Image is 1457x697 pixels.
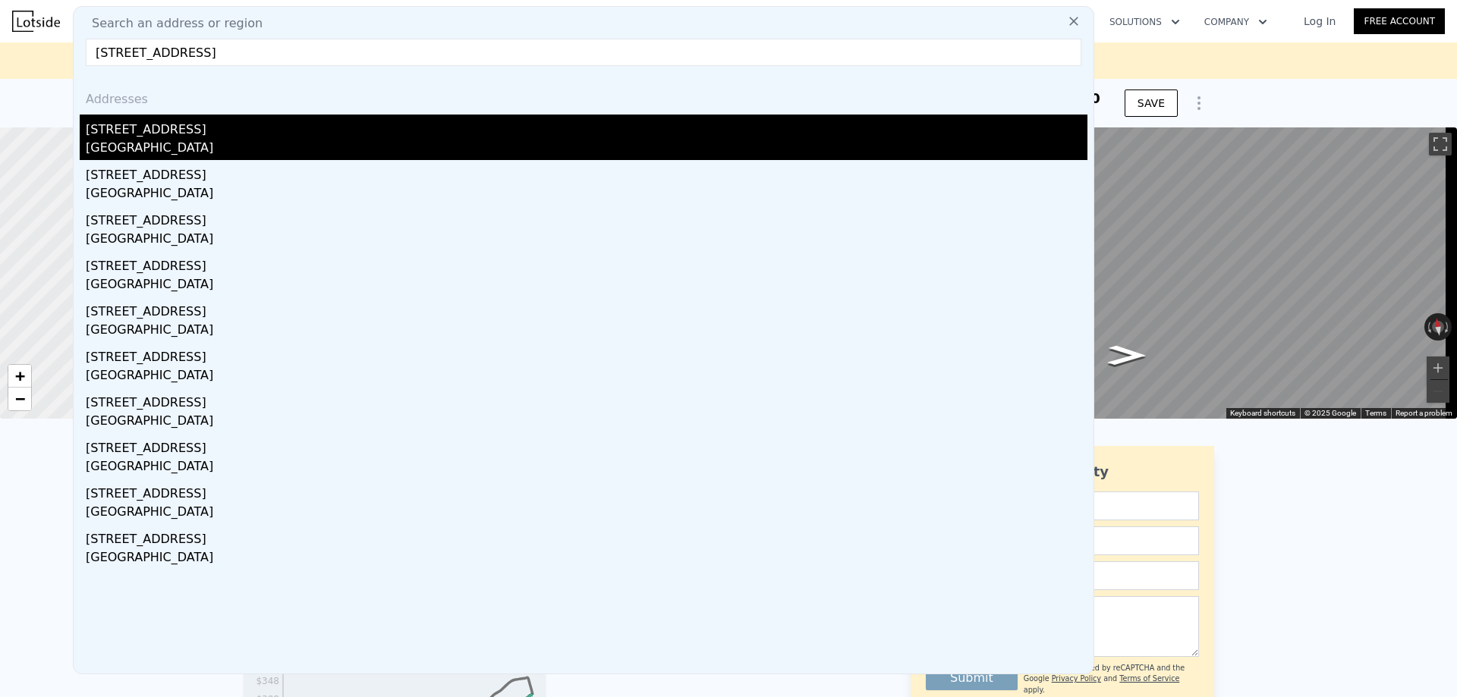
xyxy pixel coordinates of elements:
div: [GEOGRAPHIC_DATA] [86,548,1087,570]
div: [STREET_ADDRESS] [86,206,1087,230]
button: SAVE [1125,89,1178,117]
button: Rotate clockwise [1444,313,1452,341]
div: [STREET_ADDRESS] [86,388,1087,412]
a: Terms (opens in new tab) [1365,409,1386,417]
tspan: $348 [256,676,279,686]
div: [STREET_ADDRESS] [86,433,1087,457]
div: Addresses [80,78,1087,115]
div: [GEOGRAPHIC_DATA] [86,139,1087,160]
a: Zoom out [8,388,31,410]
button: Solutions [1097,8,1192,36]
span: + [15,366,25,385]
div: [GEOGRAPHIC_DATA] [86,457,1087,479]
div: [STREET_ADDRESS] [86,160,1087,184]
div: [STREET_ADDRESS] [86,524,1087,548]
button: Company [1192,8,1279,36]
a: Log In [1285,14,1354,29]
button: Rotate counterclockwise [1424,313,1433,341]
span: Search an address or region [80,14,263,33]
a: Free Account [1354,8,1445,34]
button: Toggle fullscreen view [1429,133,1452,155]
a: Privacy Policy [1052,674,1101,683]
span: © 2025 Google [1304,409,1356,417]
a: Terms of Service [1119,674,1179,683]
div: [GEOGRAPHIC_DATA] [86,184,1087,206]
div: [STREET_ADDRESS] [86,479,1087,503]
div: [STREET_ADDRESS] [86,297,1087,321]
a: Report a problem [1396,409,1452,417]
button: Zoom in [1427,356,1449,379]
button: Reset the view [1430,312,1446,341]
img: Lotside [12,11,60,32]
button: Show Options [1184,88,1214,118]
div: This site is protected by reCAPTCHA and the Google and apply. [1024,663,1199,695]
a: Zoom in [8,365,31,388]
div: [STREET_ADDRESS] [86,115,1087,139]
button: Keyboard shortcuts [1230,408,1295,419]
span: − [15,389,25,408]
input: Enter an address, city, region, neighborhood or zip code [86,39,1081,66]
div: [GEOGRAPHIC_DATA] [86,503,1087,524]
div: [GEOGRAPHIC_DATA] [86,412,1087,433]
path: Go East, Twin Lakes Dr [1091,341,1163,370]
div: [GEOGRAPHIC_DATA] [86,321,1087,342]
div: [GEOGRAPHIC_DATA] [86,366,1087,388]
div: [STREET_ADDRESS] [86,342,1087,366]
div: [GEOGRAPHIC_DATA] [86,230,1087,251]
div: [STREET_ADDRESS] [86,251,1087,275]
button: Submit [926,666,1018,690]
button: Zoom out [1427,380,1449,403]
div: [GEOGRAPHIC_DATA] [86,275,1087,297]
